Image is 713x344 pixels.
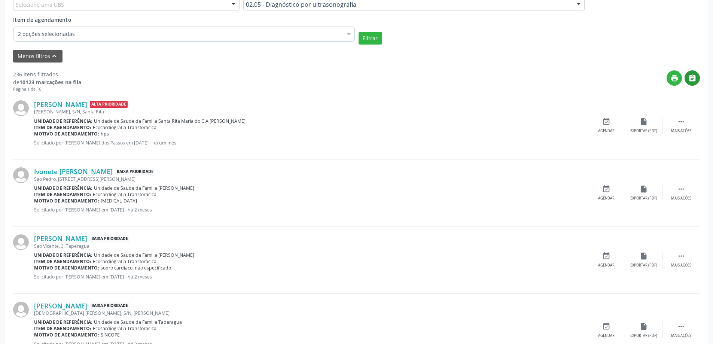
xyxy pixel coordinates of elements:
[34,198,99,204] b: Motivo de agendamento:
[34,265,99,271] b: Motivo de agendamento:
[34,252,92,258] b: Unidade de referência:
[640,322,648,331] i: insert_drive_file
[685,70,700,86] button: 
[13,86,81,92] div: Página 1 de 16
[671,333,691,338] div: Mais ações
[93,191,156,198] span: Ecocardiografia Transtoracica
[34,274,588,280] p: Solicitado por [PERSON_NAME] em [DATE] - há 2 meses
[13,100,29,116] img: img
[630,128,657,134] div: Exportar (PDF)
[13,16,71,23] span: Item de agendamento
[101,131,109,137] span: hps
[671,196,691,201] div: Mais ações
[34,332,99,338] b: Motivo de agendamento:
[359,32,382,45] button: Filtrar
[34,118,92,124] b: Unidade de referência:
[34,100,87,109] a: [PERSON_NAME]
[16,1,64,9] span: Selecione uma UBS
[101,198,137,204] span: [MEDICAL_DATA]
[677,118,685,126] i: 
[93,124,156,131] span: Ecocardiografia Transtoracica
[13,167,29,183] img: img
[34,258,91,265] b: Item de agendamento:
[13,302,29,317] img: img
[90,235,130,243] span: Baixa Prioridade
[630,263,657,268] div: Exportar (PDF)
[34,191,91,198] b: Item de agendamento:
[34,325,91,332] b: Item de agendamento:
[34,140,588,146] p: Solicitado por [PERSON_NAME] dos Passos em [DATE] - há um mês
[13,50,63,63] button: Menos filtroskeyboard_arrow_up
[640,252,648,260] i: insert_drive_file
[671,128,691,134] div: Mais ações
[34,310,588,316] div: [DEMOGRAPHIC_DATA] [PERSON_NAME], S/N, [PERSON_NAME]
[94,118,246,124] span: Unidade de Saude da Familia Santa Rita Maria do C A [PERSON_NAME]
[19,79,81,86] strong: 10123 marcações na fila
[598,196,615,201] div: Agendar
[246,1,570,8] span: 02.05 - Diagnóstico por ultrasonografia
[602,118,610,126] i: event_available
[13,78,81,86] div: de
[90,302,130,310] span: Baixa Prioridade
[640,185,648,193] i: insert_drive_file
[90,101,128,109] span: Alta Prioridade
[93,325,156,332] span: Ecocardiografia Transtoracica
[34,185,92,191] b: Unidade de referência:
[115,168,155,176] span: Baixa Prioridade
[630,196,657,201] div: Exportar (PDF)
[34,243,588,249] div: Sao Vicente, 3, Taperagua
[50,52,58,60] i: keyboard_arrow_up
[602,252,610,260] i: event_available
[671,263,691,268] div: Mais ações
[34,207,588,213] p: Solicitado por [PERSON_NAME] em [DATE] - há 2 meses
[34,109,588,115] div: [PERSON_NAME], S/N, Santa Rita
[34,319,92,325] b: Unidade de referência:
[602,185,610,193] i: event_available
[688,74,697,82] i: 
[94,185,194,191] span: Unidade de Saude da Familia [PERSON_NAME]
[18,30,342,38] span: 2 opções selecionadas
[13,234,29,250] img: img
[598,128,615,134] div: Agendar
[34,302,87,310] a: [PERSON_NAME]
[677,252,685,260] i: 
[677,322,685,331] i: 
[640,118,648,126] i: insert_drive_file
[598,333,615,338] div: Agendar
[94,252,194,258] span: Unidade de Saude da Familia [PERSON_NAME]
[34,167,113,176] a: Ivonete [PERSON_NAME]
[34,234,87,243] a: [PERSON_NAME]
[93,258,156,265] span: Ecocardiografia Transtoracica
[34,124,91,131] b: Item de agendamento:
[101,332,120,338] span: SÍNCOPE
[630,333,657,338] div: Exportar (PDF)
[34,176,588,182] div: Sao Pedro, [STREET_ADDRESS][PERSON_NAME]
[598,263,615,268] div: Agendar
[667,70,682,86] button: print
[13,70,81,78] div: 236 itens filtrados
[602,322,610,331] i: event_available
[94,319,182,325] span: Unidade de Saude da Familia Taperagua
[34,131,99,137] b: Motivo de agendamento:
[670,74,679,82] i: print
[677,185,685,193] i: 
[101,265,171,271] span: sopro cardiaco, nao especificado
